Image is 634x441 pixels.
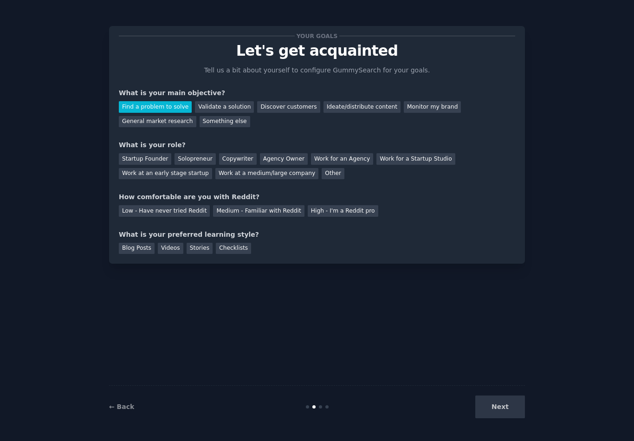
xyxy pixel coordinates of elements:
div: High - I'm a Reddit pro [308,205,378,217]
div: Find a problem to solve [119,101,192,113]
div: Something else [200,116,250,128]
div: Work at a medium/large company [215,168,318,180]
div: Checklists [216,243,251,254]
div: Work for an Agency [311,153,373,165]
div: Agency Owner [260,153,308,165]
p: Let's get acquainted [119,43,515,59]
a: ← Back [109,403,134,410]
div: What is your role? [119,140,515,150]
div: Startup Founder [119,153,171,165]
div: Videos [158,243,183,254]
div: Monitor my brand [404,101,461,113]
div: Discover customers [257,101,320,113]
span: Your goals [295,31,339,41]
div: Other [322,168,344,180]
div: Low - Have never tried Reddit [119,205,210,217]
div: Ideate/distribute content [323,101,401,113]
div: General market research [119,116,196,128]
div: Work for a Startup Studio [376,153,455,165]
div: Medium - Familiar with Reddit [213,205,304,217]
div: Validate a solution [195,101,254,113]
div: How comfortable are you with Reddit? [119,192,515,202]
div: What is your main objective? [119,88,515,98]
div: Blog Posts [119,243,155,254]
div: Copywriter [219,153,257,165]
div: Solopreneur [175,153,215,165]
div: Stories [187,243,213,254]
div: Work at an early stage startup [119,168,212,180]
div: What is your preferred learning style? [119,230,515,240]
p: Tell us a bit about yourself to configure GummySearch for your goals. [200,65,434,75]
